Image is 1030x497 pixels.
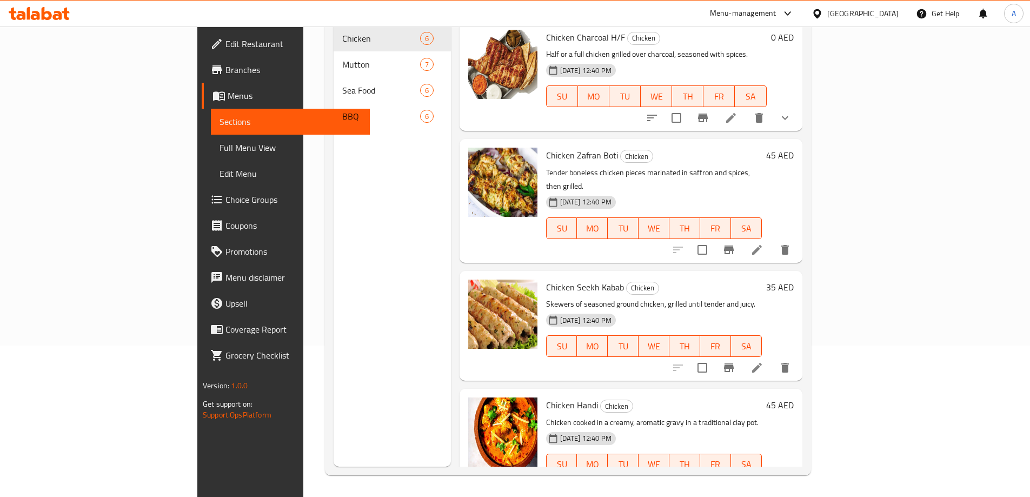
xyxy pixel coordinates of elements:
[614,89,636,104] span: TU
[468,148,537,217] img: Chicken Zafran Boti
[731,454,762,475] button: SA
[676,89,699,104] span: TH
[342,32,420,45] div: Chicken
[766,280,794,295] h6: 35 AED
[556,197,616,207] span: [DATE] 12:40 PM
[556,433,616,443] span: [DATE] 12:40 PM
[708,89,730,104] span: FR
[220,167,361,180] span: Edit Menu
[225,245,361,258] span: Promotions
[669,217,700,239] button: TH
[582,89,605,104] span: MO
[779,111,792,124] svg: Show Choices
[342,84,420,97] span: Sea Food
[731,335,762,357] button: SA
[220,115,361,128] span: Sections
[1012,8,1016,19] span: A
[628,32,660,44] span: Chicken
[334,25,451,51] div: Chicken6
[202,264,369,290] a: Menu disclaimer
[643,456,665,472] span: WE
[643,339,665,354] span: WE
[620,150,653,163] div: Chicken
[581,221,603,236] span: MO
[225,349,361,362] span: Grocery Checklist
[609,85,641,107] button: TU
[202,342,369,368] a: Grocery Checklist
[203,397,252,411] span: Get support on:
[735,339,757,354] span: SA
[578,85,609,107] button: MO
[225,193,361,206] span: Choice Groups
[674,456,696,472] span: TH
[211,135,369,161] a: Full Menu View
[705,221,727,236] span: FR
[639,335,669,357] button: WE
[691,238,714,261] span: Select to update
[669,335,700,357] button: TH
[556,65,616,76] span: [DATE] 12:40 PM
[421,111,433,122] span: 6
[581,456,603,472] span: MO
[202,57,369,83] a: Branches
[231,379,248,393] span: 1.0.0
[468,30,537,99] img: Chicken Charcoal H/F
[546,85,578,107] button: SU
[225,219,361,232] span: Coupons
[551,456,573,472] span: SU
[735,221,757,236] span: SA
[672,85,703,107] button: TH
[674,221,696,236] span: TH
[581,339,603,354] span: MO
[766,397,794,413] h6: 45 AED
[639,217,669,239] button: WE
[746,105,772,131] button: delete
[705,339,727,354] span: FR
[342,58,420,71] span: Mutton
[710,7,776,20] div: Menu-management
[772,237,798,263] button: delete
[600,400,633,413] div: Chicken
[700,454,731,475] button: FR
[612,339,634,354] span: TU
[725,111,737,124] a: Edit menu item
[551,339,573,354] span: SU
[750,361,763,374] a: Edit menu item
[203,408,271,422] a: Support.OpsPlatform
[420,32,434,45] div: items
[556,315,616,326] span: [DATE] 12:40 PM
[771,30,794,45] h6: 0 AED
[690,105,716,131] button: Branch-specific-item
[420,84,434,97] div: items
[601,400,633,413] span: Chicken
[577,454,608,475] button: MO
[202,187,369,213] a: Choice Groups
[225,63,361,76] span: Branches
[546,29,625,45] span: Chicken Charcoal H/F
[546,416,762,429] p: Chicken cooked in a creamy, aromatic gravy in a traditional clay pot.
[334,21,451,134] nav: Menu sections
[608,217,639,239] button: TU
[220,141,361,154] span: Full Menu View
[626,282,659,295] div: Chicken
[546,48,767,61] p: Half or a full chicken grilled over charcoal, seasoned with spices.
[612,456,634,472] span: TU
[334,103,451,129] div: BBQ6
[739,89,762,104] span: SA
[421,59,433,70] span: 7
[627,32,660,45] div: Chicken
[228,89,361,102] span: Menus
[645,89,668,104] span: WE
[546,166,762,193] p: Tender boneless chicken pieces marinated in saffron and spices, then grilled.
[612,221,634,236] span: TU
[669,454,700,475] button: TH
[546,397,598,413] span: Chicken Handi
[546,454,577,475] button: SU
[334,77,451,103] div: Sea Food6
[735,85,766,107] button: SA
[705,456,727,472] span: FR
[225,37,361,50] span: Edit Restaurant
[772,355,798,381] button: delete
